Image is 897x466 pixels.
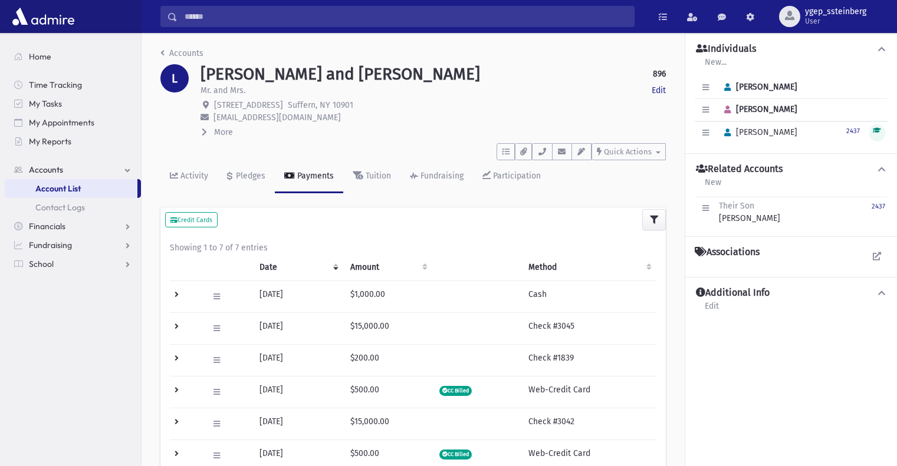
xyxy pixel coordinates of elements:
span: Accounts [29,164,63,175]
div: Showing 1 to 7 of 7 entries [170,242,656,254]
td: [DATE] [252,312,343,344]
div: L [160,64,189,92]
th: Method: activate to sort column ascending [521,254,656,281]
div: Tuition [363,171,391,181]
h4: Additional Info [696,287,770,299]
td: $200.00 [343,344,432,376]
span: User [805,16,866,26]
a: My Reports [5,132,141,151]
a: Edit [652,84,666,97]
a: Home [5,47,141,66]
small: 2437 [846,127,860,135]
button: Related Accounts [695,163,888,176]
span: Time Tracking [29,80,82,90]
span: Contact Logs [35,202,85,213]
span: My Reports [29,136,71,147]
div: [PERSON_NAME] [719,200,780,224]
h4: Individuals [696,43,756,55]
th: Amount: activate to sort column ascending [343,254,432,281]
a: Payments [275,160,343,193]
div: Fundraising [418,171,464,181]
span: Quick Actions [604,147,652,156]
div: Activity [178,171,208,181]
a: 2437 [846,125,860,135]
span: My Appointments [29,117,94,128]
h1: [PERSON_NAME] and [PERSON_NAME] [201,64,480,84]
td: [DATE] [252,280,343,312]
td: [DATE] [252,344,343,376]
span: My Tasks [29,98,62,109]
a: New... [704,55,727,77]
td: [DATE] [252,408,343,439]
small: Credit Cards [170,216,212,224]
a: Fundraising [400,160,473,193]
button: Credit Cards [165,212,218,227]
th: Date: activate to sort column ascending [252,254,343,281]
span: [PERSON_NAME] [719,104,797,114]
a: Fundraising [5,236,141,255]
a: My Tasks [5,94,141,113]
span: [PERSON_NAME] [719,82,797,92]
span: School [29,259,54,269]
span: More [214,127,233,137]
td: $15,000.00 [343,312,432,344]
td: Check #3045 [521,312,656,344]
p: Mr. and Mrs. [201,84,245,97]
div: Payments [295,171,334,181]
a: Account List [5,179,137,198]
nav: breadcrumb [160,47,203,64]
span: CC Billed [439,386,472,396]
a: Time Tracking [5,75,141,94]
a: 2437 [872,200,885,224]
td: Cash [521,280,656,312]
button: Individuals [695,43,888,55]
a: Financials [5,217,141,236]
a: Activity [160,160,218,193]
a: Accounts [160,48,203,58]
a: Pledges [218,160,275,193]
a: Edit [704,299,719,320]
a: Accounts [5,160,141,179]
span: Suffern, NY 10901 [288,100,353,110]
a: My Appointments [5,113,141,132]
span: [PERSON_NAME] [719,127,797,137]
td: [DATE] [252,376,343,408]
span: Account List [35,183,81,194]
button: More [201,126,234,138]
span: Financials [29,221,65,232]
h4: Associations [695,246,760,258]
td: $500.00 [343,376,432,408]
strong: 896 [653,68,666,80]
a: New [704,176,722,197]
button: Additional Info [695,287,888,299]
span: CC Billed [439,450,472,460]
td: $1,000.00 [343,280,432,312]
div: Participation [491,171,541,181]
span: Fundraising [29,240,72,250]
span: [EMAIL_ADDRESS][DOMAIN_NAME] [213,113,341,123]
img: AdmirePro [9,5,77,28]
td: Web-Credit Card [521,376,656,408]
td: Check #1839 [521,344,656,376]
span: Their Son [719,201,754,211]
h4: Related Accounts [696,163,783,176]
small: 2437 [872,203,885,210]
span: Home [29,51,51,62]
a: School [5,255,141,273]
td: $15,000.00 [343,408,432,439]
a: Contact Logs [5,198,141,217]
div: Pledges [234,171,265,181]
a: Tuition [343,160,400,193]
span: [STREET_ADDRESS] [214,100,283,110]
a: Participation [473,160,550,193]
input: Search [178,6,634,27]
span: ygep_ssteinberg [805,7,866,16]
button: Quick Actions [592,143,666,160]
td: Check #3042 [521,408,656,439]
